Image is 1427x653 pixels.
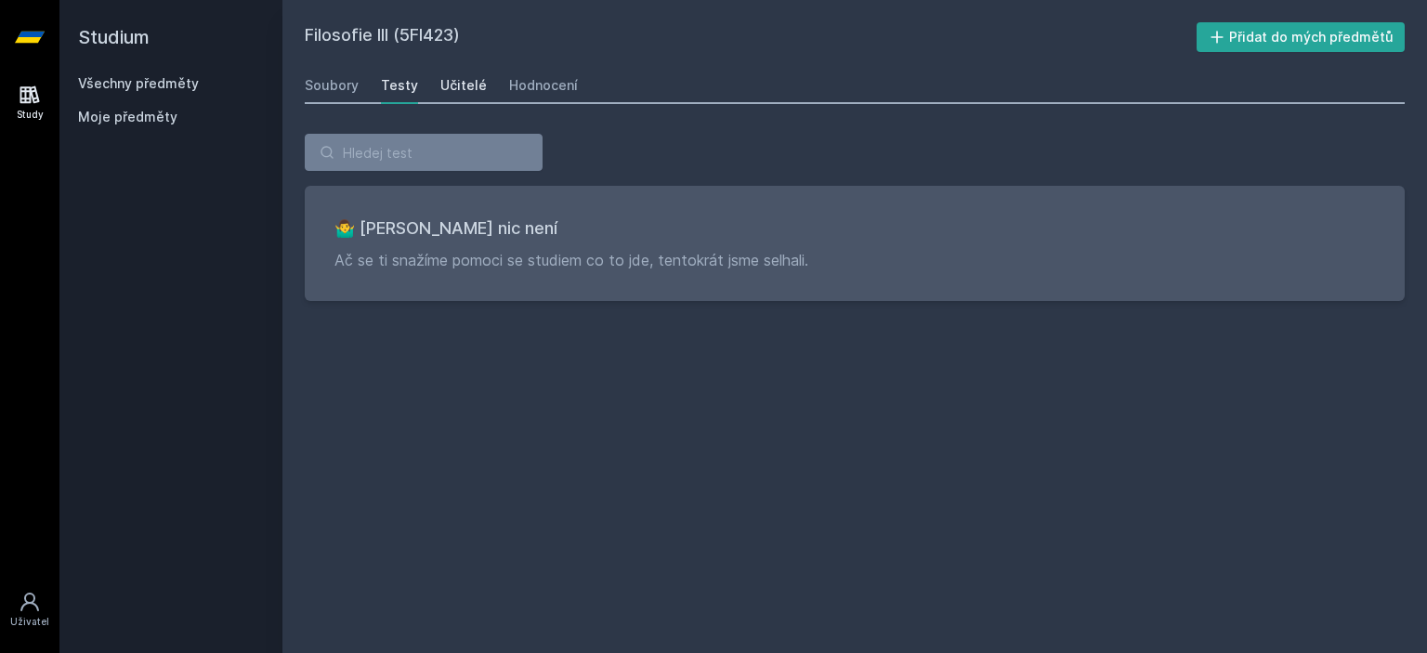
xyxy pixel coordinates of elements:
a: Soubory [305,67,359,104]
h2: Filosofie III (5FI423) [305,22,1197,52]
input: Hledej test [305,134,543,171]
a: Všechny předměty [78,75,199,91]
h3: 🤷‍♂️ [PERSON_NAME] nic není [334,215,1375,242]
span: Moje předměty [78,108,177,126]
a: Testy [381,67,418,104]
div: Soubory [305,76,359,95]
div: Učitelé [440,76,487,95]
a: Uživatel [4,581,56,638]
div: Hodnocení [509,76,578,95]
div: Uživatel [10,615,49,629]
button: Přidat do mých předmětů [1197,22,1406,52]
div: Study [17,108,44,122]
a: Study [4,74,56,131]
a: Učitelé [440,67,487,104]
div: Testy [381,76,418,95]
p: Ač se ti snažíme pomoci se studiem co to jde, tentokrát jsme selhali. [334,249,1375,271]
a: Hodnocení [509,67,578,104]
